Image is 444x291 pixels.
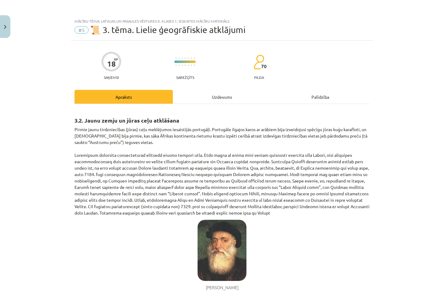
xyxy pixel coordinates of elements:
[90,25,246,35] span: 📜 3. tēma. Lielie ģeogrāfiskie atklājumi
[75,90,173,104] div: Apraksts
[101,75,121,79] p: Saņemsi
[173,90,271,104] div: Uzdevums
[4,25,6,29] img: icon-close-lesson-0947bae3869378f0d4975bcd49f059093ad1ed9edebbc8119c70593378902aed.svg
[75,19,369,23] div: Mācību tēma: Latvijas un pasaules vēstures 8. klases 1. ieskaites mācību materiāls
[75,126,369,216] p: Pirmie jaunu tirdzniecības (jūras) ceļu meklējumos iesaistījās portugāļi. Portugāle ilgajos karos...
[261,64,267,69] span: 70
[107,60,116,68] div: 18
[75,26,89,34] span: #5
[114,57,118,61] span: XP
[271,90,369,104] div: Palīdzība
[253,54,264,70] img: students-c634bb4e5e11cddfef0936a35e636f08e4e9abd3cc4e673bd6f9a4125e45ecb1.svg
[75,117,179,124] b: 3.2. Jaunu zemju un jūras ceļu atklāšana
[254,75,264,79] p: pilda
[176,75,194,79] p: Sarežģīts
[75,285,369,291] figcaption: [PERSON_NAME]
